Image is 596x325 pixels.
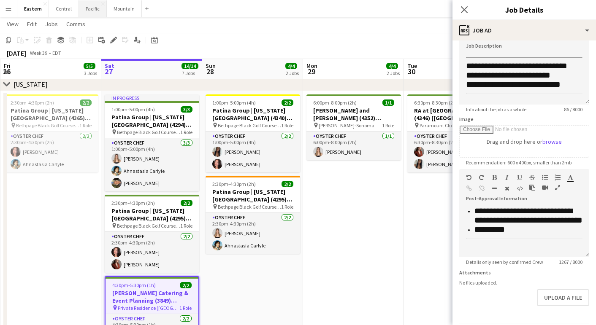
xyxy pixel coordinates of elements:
div: [US_STATE] [14,80,48,89]
span: 2:30pm-4:30pm (2h) [111,200,155,206]
span: 1:00pm-5:00pm (4h) [212,99,256,106]
div: 7 Jobs [182,70,198,76]
app-card-role: Oyster Chef2/21:00pm-5:00pm (4h)[PERSON_NAME][PERSON_NAME] [206,132,300,172]
span: 1 Role [79,122,92,129]
span: 2/2 [80,99,92,106]
span: Mon [306,62,317,70]
span: 86 / 8000 [557,106,589,113]
h3: [PERSON_NAME] and [PERSON_NAME] (4352) [[GEOGRAPHIC_DATA]] [306,107,401,122]
div: Job Ad [452,20,596,40]
span: 2/2 [282,99,293,106]
span: 4/4 [386,63,398,69]
span: Bethpage Black Golf Course (Farmingdale, [GEOGRAPHIC_DATA]) [117,223,180,229]
span: 30 [406,67,417,76]
app-job-card: 2:30pm-4:30pm (2h)2/2Patina Group | [US_STATE][GEOGRAPHIC_DATA] (4295) [[GEOGRAPHIC_DATA]] Bethpa... [206,176,300,254]
span: 4/4 [285,63,297,69]
span: 1 Role [281,204,293,210]
span: 1 Role [382,122,394,129]
div: EDT [52,50,61,56]
span: Tue [407,62,417,70]
h3: Patina Group | [US_STATE][GEOGRAPHIC_DATA] (4294) [[GEOGRAPHIC_DATA]] [105,113,199,129]
span: 3/3 [181,106,192,113]
span: Private Residence ([GEOGRAPHIC_DATA], [GEOGRAPHIC_DATA]) [118,305,179,311]
span: Recommendation: 600 x 400px, smaller than 2mb [459,159,578,166]
button: Bold [491,174,497,181]
app-job-card: 1:00pm-5:00pm (4h)2/2Patina Group | [US_STATE][GEOGRAPHIC_DATA] (4340) [[GEOGRAPHIC_DATA]] Bethpa... [206,94,300,172]
span: 1 Role [180,223,192,229]
h3: Patina Group | [US_STATE][GEOGRAPHIC_DATA] (4295) [[GEOGRAPHIC_DATA]] [206,188,300,203]
span: 1:00pm-5:00pm (4h) [111,106,155,113]
div: In progress1:00pm-5:00pm (4h)3/3Patina Group | [US_STATE][GEOGRAPHIC_DATA] (4294) [[GEOGRAPHIC_DA... [105,94,199,191]
span: Sat [105,62,114,70]
div: 6:00pm-8:00pm (2h)1/1[PERSON_NAME] and [PERSON_NAME] (4352) [[GEOGRAPHIC_DATA]] [PERSON_NAME]-Son... [306,94,401,160]
h3: Job Details [452,4,596,15]
h3: RA at [GEOGRAPHIC_DATA] (4346) [[GEOGRAPHIC_DATA]] [407,107,502,122]
h3: Patina Group | [US_STATE][GEOGRAPHIC_DATA] (4365) [[GEOGRAPHIC_DATA]] [4,107,98,122]
button: Ordered List [555,174,561,181]
h3: Patina Group | [US_STATE][GEOGRAPHIC_DATA] (4340) [[GEOGRAPHIC_DATA]] [206,107,300,122]
button: Undo [466,174,472,181]
span: 1267 / 8000 [552,259,589,265]
div: 2 Jobs [387,70,400,76]
span: 27 [103,67,114,76]
span: [PERSON_NAME]-Sonoma [319,122,374,129]
button: Paste as plain text [529,184,535,191]
span: 2/2 [181,200,192,206]
h3: Patina Group | [US_STATE][GEOGRAPHIC_DATA] (4295) [[GEOGRAPHIC_DATA]] [105,207,199,222]
div: 2:30pm-4:30pm (2h)2/2Patina Group | [US_STATE][GEOGRAPHIC_DATA] (4365) [[GEOGRAPHIC_DATA]] Bethpa... [4,94,98,172]
button: Insert video [542,184,548,191]
button: Text Color [567,174,573,181]
span: Jobs [45,20,58,28]
span: 1 Role [179,305,192,311]
span: 6:00pm-8:00pm (2h) [313,99,357,106]
app-card-role: Oyster Chef2/26:30pm-8:30pm (2h)[PERSON_NAME][PERSON_NAME] [407,132,502,172]
button: Underline [517,174,523,181]
button: Upload a file [537,289,589,306]
span: 2:30pm-4:30pm (2h) [11,99,54,106]
span: 29 [305,67,317,76]
span: Week 39 [28,50,49,56]
button: Mountain [107,0,142,17]
button: Horizontal Line [491,185,497,192]
app-card-role: Oyster Chef2/22:30pm-4:30pm (2h)[PERSON_NAME]Ahnastasia Carlyle [4,132,98,172]
div: 3 Jobs [84,70,97,76]
span: 6:30pm-8:30pm (2h) [414,99,458,106]
a: Comms [63,19,89,30]
button: Fullscreen [555,184,561,191]
a: Jobs [42,19,61,30]
button: HTML Code [517,185,523,192]
span: 2/2 [282,181,293,187]
span: 4:30pm-5:30pm (1h) [112,282,156,288]
span: Sun [206,62,216,70]
app-card-role: Oyster Chef3/31:00pm-5:00pm (4h)[PERSON_NAME]Ahnastasia Carlyle[PERSON_NAME] [105,138,199,191]
button: Italic [504,174,510,181]
span: 28 [204,67,216,76]
a: Edit [24,19,40,30]
span: 14/14 [182,63,198,69]
span: Paramount Club [420,122,455,129]
span: 5/5 [84,63,95,69]
span: Info about the job as a whole [459,106,533,113]
a: View [3,19,22,30]
span: Details only seen by confirmed Crew [459,259,550,265]
button: Pacific [79,0,107,17]
button: Unordered List [542,174,548,181]
app-job-card: 2:30pm-4:30pm (2h)2/2Patina Group | [US_STATE][GEOGRAPHIC_DATA] (4295) [[GEOGRAPHIC_DATA]] Bethpa... [105,195,199,273]
button: Strikethrough [529,174,535,181]
div: In progress [105,94,199,101]
span: Bethpage Black Golf Course (Farmingdale, [GEOGRAPHIC_DATA]) [218,122,281,129]
app-card-role: Oyster Chef2/22:30pm-4:30pm (2h)[PERSON_NAME]Ahnastasia Carlyle [206,213,300,254]
span: Bethpage Black Golf Course (Farmingdale, [GEOGRAPHIC_DATA]) [16,122,79,129]
app-card-role: Oyster Chef1/16:00pm-8:00pm (2h)[PERSON_NAME] [306,132,401,160]
button: Clear Formatting [504,185,510,192]
app-job-card: 6:30pm-8:30pm (2h)2/2RA at [GEOGRAPHIC_DATA] (4346) [[GEOGRAPHIC_DATA]] Paramount Club1 RoleOyste... [407,94,502,172]
span: Comms [66,20,85,28]
div: 2 Jobs [286,70,299,76]
span: 1/1 [382,99,394,106]
label: Attachments [459,269,491,276]
span: Bethpage Black Golf Course (Farmingdale, [GEOGRAPHIC_DATA]) [117,129,180,135]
